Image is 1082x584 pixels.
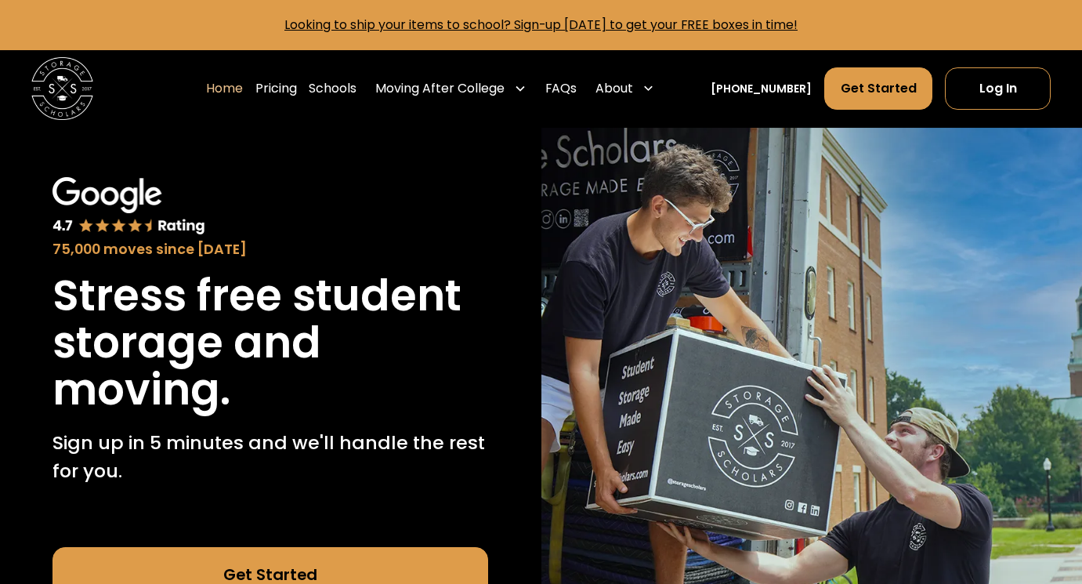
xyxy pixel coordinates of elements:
a: Log In [945,67,1051,110]
div: About [595,79,633,98]
a: Looking to ship your items to school? Sign-up [DATE] to get your FREE boxes in time! [284,16,798,34]
a: Home [206,67,243,111]
img: Google 4.7 star rating [52,177,204,235]
a: [PHONE_NUMBER] [711,81,812,97]
p: Sign up in 5 minutes and we'll handle the rest for you. [52,429,488,484]
div: Moving After College [375,79,505,98]
img: Storage Scholars main logo [31,57,93,119]
h1: Stress free student storage and moving. [52,272,488,413]
a: Get Started [824,67,933,110]
div: 75,000 moves since [DATE] [52,239,488,260]
a: FAQs [545,67,577,111]
a: Schools [309,67,356,111]
a: Pricing [255,67,297,111]
div: Moving After College [369,67,533,111]
div: About [589,67,661,111]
